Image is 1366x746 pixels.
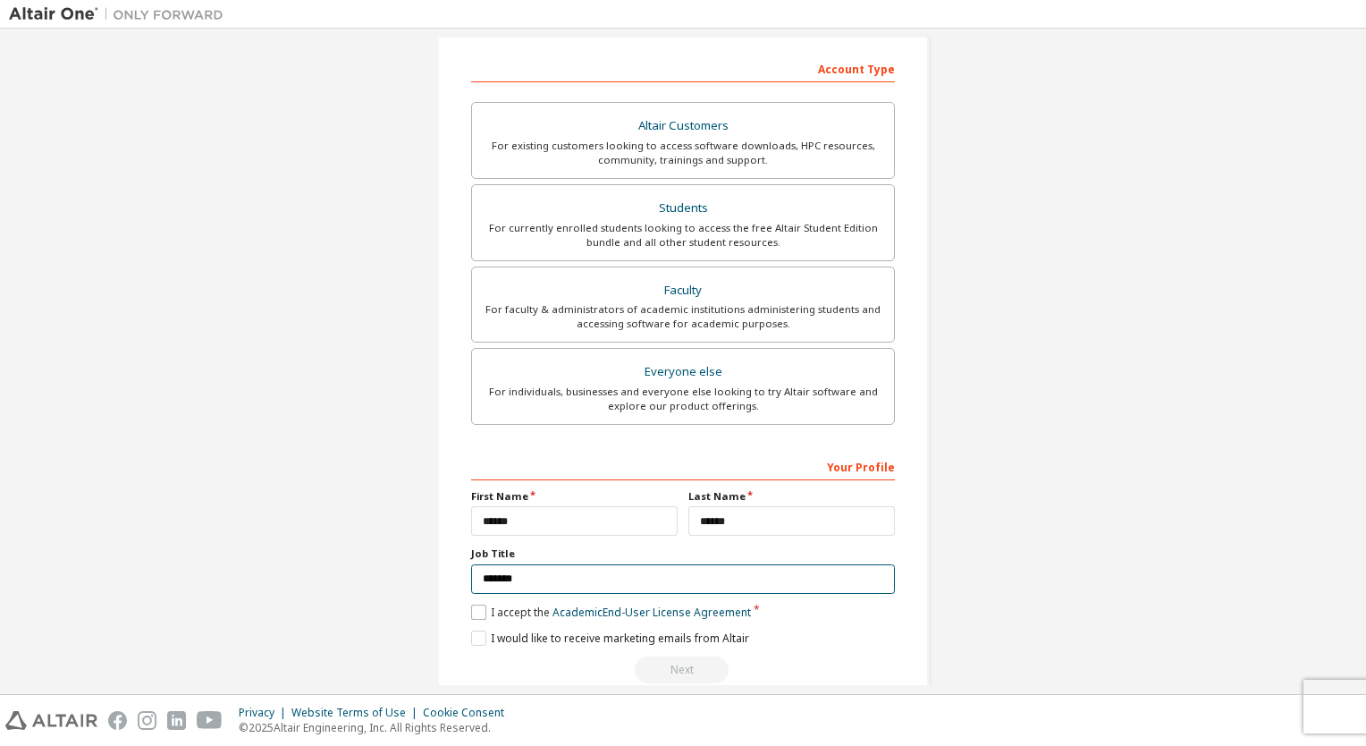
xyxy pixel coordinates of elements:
label: I accept the [471,605,751,620]
div: Account Type [471,54,895,82]
div: Privacy [239,706,291,720]
div: Cookie Consent [423,706,515,720]
div: For currently enrolled students looking to access the free Altair Student Edition bundle and all ... [483,221,883,250]
a: Academic End-User License Agreement [552,605,751,620]
div: Your Profile [471,452,895,480]
label: Last Name [688,489,895,504]
img: facebook.svg [108,711,127,730]
label: I would like to receive marketing emails from Altair [471,631,749,646]
img: instagram.svg [138,711,156,730]
div: For existing customers looking to access software downloads, HPC resources, community, trainings ... [483,139,883,167]
div: Altair Customers [483,114,883,139]
img: altair_logo.svg [5,711,97,730]
div: Faculty [483,278,883,303]
div: Everyone else [483,360,883,385]
label: First Name [471,489,678,504]
img: linkedin.svg [167,711,186,730]
div: Website Terms of Use [291,706,423,720]
label: Job Title [471,547,895,561]
img: youtube.svg [197,711,223,730]
div: Students [483,196,883,221]
p: © 2025 Altair Engineering, Inc. All Rights Reserved. [239,720,515,735]
div: For faculty & administrators of academic institutions administering students and accessing softwa... [483,302,883,331]
img: Altair One [9,5,232,23]
div: For individuals, businesses and everyone else looking to try Altair software and explore our prod... [483,385,883,413]
div: Email already exists [471,657,895,683]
